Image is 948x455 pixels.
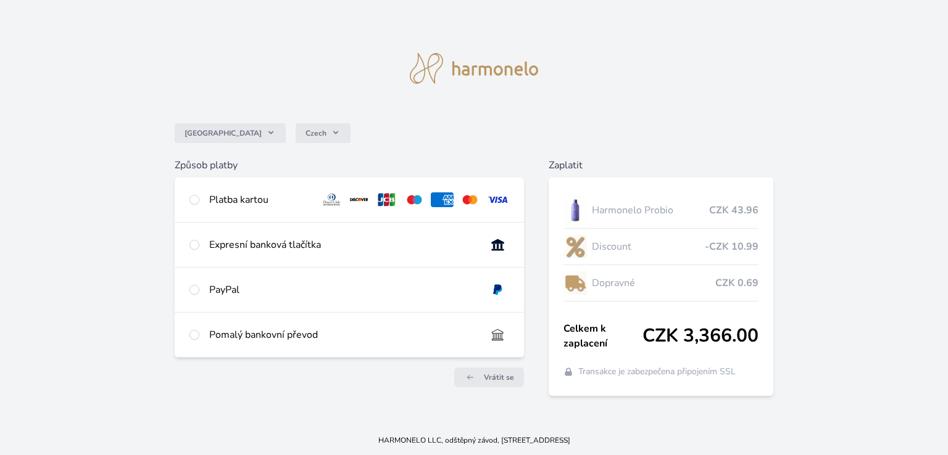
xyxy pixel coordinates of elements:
[306,128,326,138] span: Czech
[578,366,736,378] span: Transakce je zabezpečena připojením SSL
[563,268,587,298] img: delivery-lo.png
[715,276,759,290] span: CZK 0.69
[431,192,454,207] img: amex.svg
[592,239,705,254] span: Discount
[563,231,587,262] img: discount-lo.png
[320,192,343,207] img: diners.svg
[185,128,262,138] span: [GEOGRAPHIC_DATA]
[175,158,524,173] h6: Způsob platby
[486,192,509,207] img: visa.svg
[709,203,759,218] span: CZK 43.96
[486,327,509,342] img: bankTransfer_IBAN.svg
[484,372,514,382] span: Vrátit se
[549,158,773,173] h6: Zaplatit
[209,237,476,252] div: Expresní banková tlačítka
[459,192,481,207] img: mc.svg
[296,123,351,143] button: Czech
[592,276,715,290] span: Dopravné
[705,239,759,254] span: -CZK 10.99
[209,192,310,207] div: Platba kartou
[486,282,509,297] img: paypal.svg
[209,282,476,297] div: PayPal
[642,325,759,347] span: CZK 3,366.00
[592,203,709,218] span: Harmonelo Probio
[486,237,509,252] img: onlineBanking_CZ.svg
[209,327,476,342] div: Pomalý bankovní převod
[348,192,371,207] img: discover.svg
[375,192,398,207] img: jcb.svg
[175,123,286,143] button: [GEOGRAPHIC_DATA]
[410,53,538,84] img: logo.svg
[403,192,426,207] img: maestro.svg
[563,195,587,226] img: CLEAN_PROBIO_se_stinem_x-lo.jpg
[563,321,642,351] span: Celkem k zaplacení
[454,367,524,387] a: Vrátit se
